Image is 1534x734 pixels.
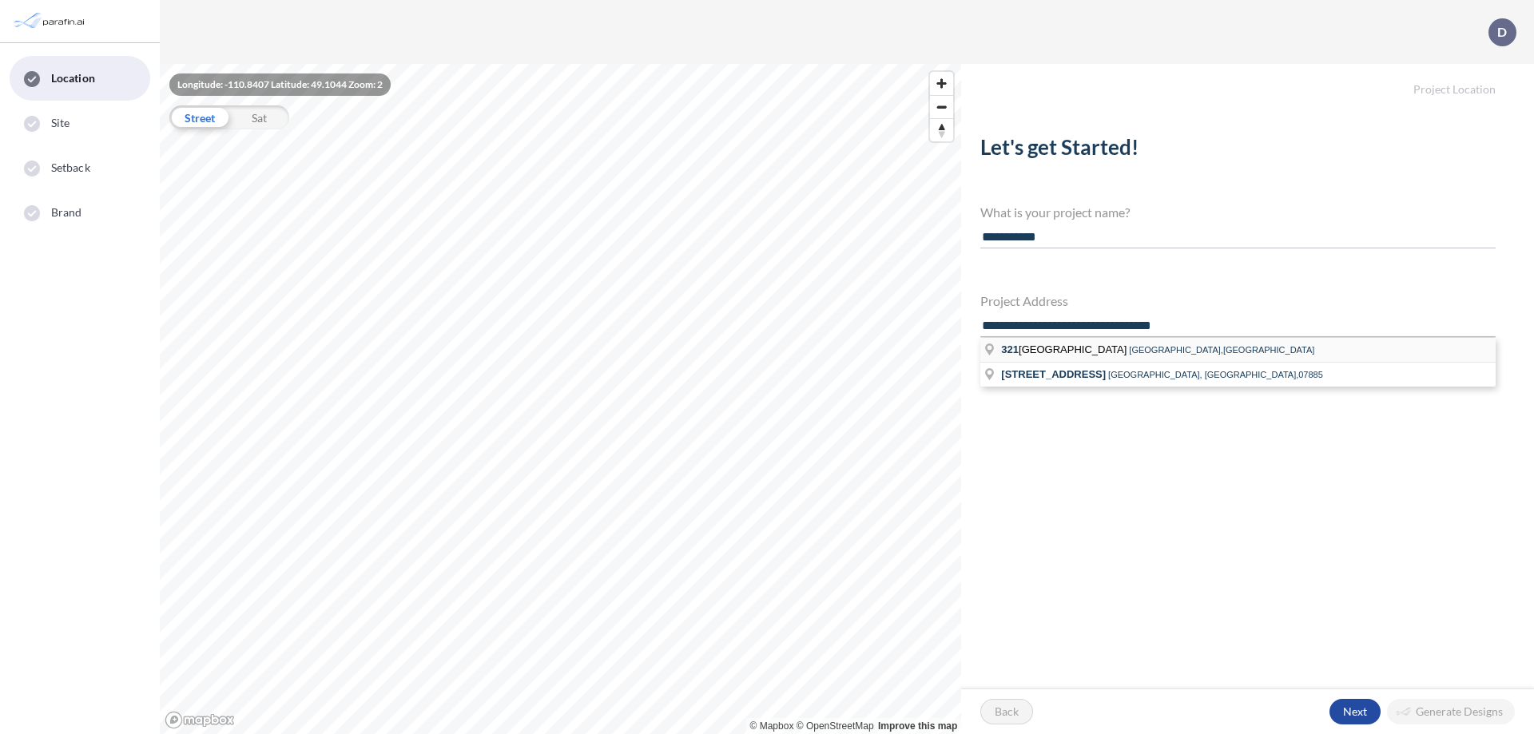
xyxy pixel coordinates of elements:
button: Zoom out [930,95,953,118]
img: Parafin [12,6,89,36]
p: Next [1343,704,1367,720]
span: 321 [1001,343,1019,355]
span: Setback [51,160,90,176]
a: Mapbox [750,720,794,732]
span: [GEOGRAPHIC_DATA], [GEOGRAPHIC_DATA],07885 [1108,370,1323,379]
span: [GEOGRAPHIC_DATA],[GEOGRAPHIC_DATA] [1129,345,1314,355]
div: Street [169,105,229,129]
canvas: Map [160,64,961,734]
button: Reset bearing to north [930,118,953,141]
span: Zoom out [930,96,953,118]
h4: Project Address [980,293,1496,308]
a: Mapbox homepage [165,711,235,729]
span: Location [51,70,95,86]
a: OpenStreetMap [797,720,874,732]
span: Brand [51,204,82,220]
h4: What is your project name? [980,204,1496,220]
div: Longitude: -110.8407 Latitude: 49.1044 Zoom: 2 [169,73,391,96]
button: Next [1329,699,1381,724]
h5: Project Location [961,64,1534,97]
h2: Let's get Started! [980,135,1496,166]
span: [STREET_ADDRESS] [1001,368,1106,380]
button: Zoom in [930,72,953,95]
a: Improve this map [878,720,957,732]
span: Site [51,115,70,131]
span: [GEOGRAPHIC_DATA] [1001,343,1129,355]
div: Sat [229,105,289,129]
span: Reset bearing to north [930,119,953,141]
p: D [1497,25,1507,39]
